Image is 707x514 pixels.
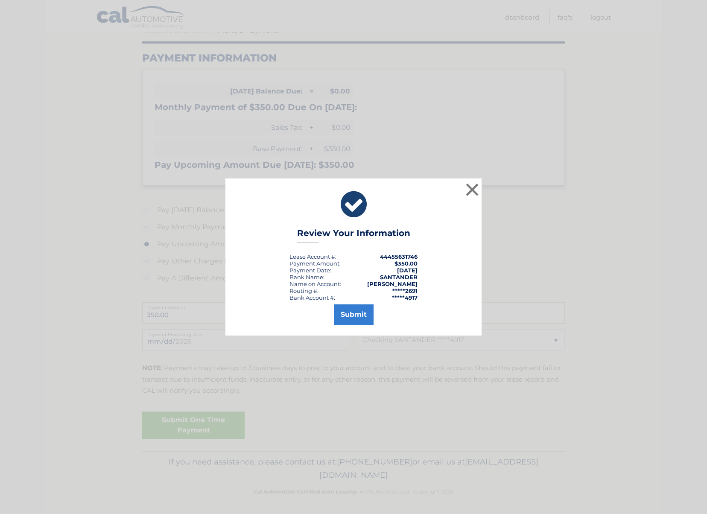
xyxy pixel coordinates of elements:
[394,260,418,267] span: $350.00
[289,267,331,274] div: :
[297,228,410,243] h3: Review Your Information
[289,274,324,280] div: Bank Name:
[397,267,418,274] span: [DATE]
[289,287,318,294] div: Routing #:
[289,260,341,267] div: Payment Amount:
[289,253,336,260] div: Lease Account #:
[367,280,418,287] strong: [PERSON_NAME]
[289,294,335,301] div: Bank Account #:
[380,274,418,280] strong: SANTANDER
[380,253,418,260] strong: 44455631746
[289,280,341,287] div: Name on Account:
[289,267,330,274] span: Payment Date
[464,181,481,198] button: ×
[334,304,374,325] button: Submit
